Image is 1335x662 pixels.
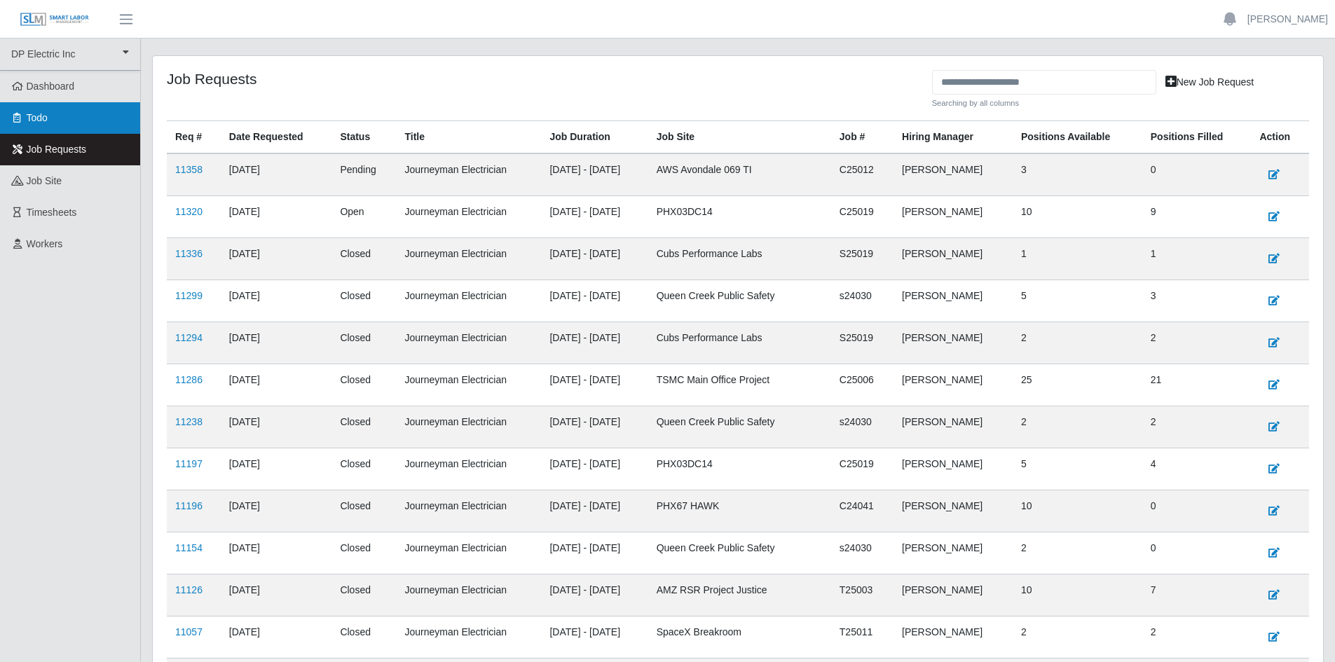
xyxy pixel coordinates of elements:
img: SLM Logo [20,12,90,27]
td: AMZ RSR Project Justice [648,574,831,616]
td: 2 [1013,406,1142,448]
td: 2 [1142,322,1252,364]
a: 11126 [175,584,203,595]
td: Open [331,195,396,237]
td: s24030 [831,280,894,322]
a: 11299 [175,290,203,301]
td: [PERSON_NAME] [894,490,1013,532]
td: Journeyman Electrician [396,153,541,196]
td: [DATE] [221,280,332,322]
td: [DATE] - [DATE] [541,532,648,574]
td: Journeyman Electrician [396,195,541,237]
th: Hiring Manager [894,120,1013,153]
td: [DATE] [221,448,332,490]
th: Job Duration [541,120,648,153]
td: Journeyman Electrician [396,616,541,658]
td: Journeyman Electrician [396,364,541,406]
td: s24030 [831,406,894,448]
td: C24041 [831,490,894,532]
td: TSMC Main Office Project [648,364,831,406]
td: Cubs Performance Labs [648,237,831,280]
td: T25003 [831,574,894,616]
td: [DATE] [221,616,332,658]
a: [PERSON_NAME] [1247,12,1328,27]
h4: Job Requests [167,70,922,88]
td: [DATE] - [DATE] [541,574,648,616]
td: Cubs Performance Labs [648,322,831,364]
a: 11196 [175,500,203,511]
td: 2 [1013,616,1142,658]
td: 1 [1013,237,1142,280]
td: Closed [331,280,396,322]
td: C25006 [831,364,894,406]
td: [DATE] - [DATE] [541,280,648,322]
th: Date Requested [221,120,332,153]
td: [PERSON_NAME] [894,322,1013,364]
td: Journeyman Electrician [396,448,541,490]
td: Journeyman Electrician [396,406,541,448]
th: Action [1251,120,1309,153]
td: 0 [1142,532,1252,574]
td: 10 [1013,574,1142,616]
td: [DATE] - [DATE] [541,237,648,280]
td: Closed [331,490,396,532]
td: [DATE] [221,574,332,616]
td: 2 [1013,532,1142,574]
span: Todo [27,112,48,123]
th: Positions Available [1013,120,1142,153]
td: S25019 [831,237,894,280]
td: AWS Avondale 069 TI [648,153,831,196]
td: 2 [1013,322,1142,364]
small: Searching by all columns [932,97,1156,109]
td: [DATE] - [DATE] [541,616,648,658]
td: SpaceX Breakroom [648,616,831,658]
td: 3 [1013,153,1142,196]
td: Closed [331,532,396,574]
td: Queen Creek Public Safety [648,406,831,448]
td: Journeyman Electrician [396,574,541,616]
td: 3 [1142,280,1252,322]
th: Job # [831,120,894,153]
a: 11358 [175,164,203,175]
td: 7 [1142,574,1252,616]
td: [DATE] - [DATE] [541,364,648,406]
td: 0 [1142,490,1252,532]
td: C25019 [831,448,894,490]
td: s24030 [831,532,894,574]
td: Journeyman Electrician [396,322,541,364]
td: 1 [1142,237,1252,280]
a: 11320 [175,206,203,217]
td: C25012 [831,153,894,196]
td: C25019 [831,195,894,237]
span: Timesheets [27,207,77,218]
a: 11154 [175,542,203,553]
td: [PERSON_NAME] [894,448,1013,490]
a: 11336 [175,248,203,259]
span: Workers [27,238,63,249]
th: Positions Filled [1142,120,1252,153]
span: Job Requests [27,144,87,155]
td: PHX03DC14 [648,448,831,490]
td: Closed [331,237,396,280]
td: [DATE] - [DATE] [541,406,648,448]
td: T25011 [831,616,894,658]
td: [PERSON_NAME] [894,153,1013,196]
td: [DATE] - [DATE] [541,448,648,490]
span: Dashboard [27,81,75,92]
td: 0 [1142,153,1252,196]
td: [DATE] [221,153,332,196]
td: Closed [331,322,396,364]
td: Journeyman Electrician [396,280,541,322]
td: Closed [331,574,396,616]
span: job site [27,175,62,186]
td: [DATE] - [DATE] [541,322,648,364]
td: 9 [1142,195,1252,237]
th: Status [331,120,396,153]
td: [PERSON_NAME] [894,532,1013,574]
td: [PERSON_NAME] [894,195,1013,237]
td: 10 [1013,490,1142,532]
td: Closed [331,616,396,658]
td: [DATE] - [DATE] [541,195,648,237]
td: [PERSON_NAME] [894,616,1013,658]
td: [DATE] [221,490,332,532]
